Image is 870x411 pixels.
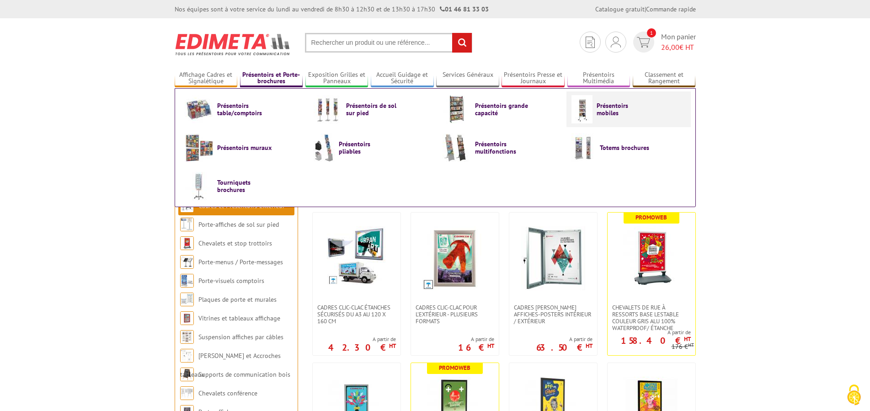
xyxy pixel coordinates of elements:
[571,95,592,123] img: Présentoirs mobiles
[217,179,272,193] span: Tourniquets brochures
[328,345,396,350] p: 42.30 €
[646,5,696,13] a: Commande rapide
[180,311,194,325] img: Vitrines et tableaux affichage
[180,274,194,288] img: Porte-visuels comptoirs
[595,5,645,13] a: Catalogue gratuit
[487,342,494,350] sup: HT
[843,384,865,406] img: Cookies (fenêtre modale)
[509,304,597,325] a: Cadres [PERSON_NAME] affiches-posters intérieur / extérieur
[586,342,592,350] sup: HT
[536,345,592,350] p: 63.50 €
[217,102,272,117] span: Présentoirs table/comptoirs
[198,333,283,341] a: Suspension affiches par câbles
[198,314,280,322] a: Vitrines et tableaux affichage
[198,295,277,304] a: Plaques de porte et murales
[443,95,471,123] img: Présentoirs grande capacité
[180,293,194,306] img: Plaques de porte et murales
[571,133,596,162] img: Totems brochures
[661,32,696,53] span: Mon panier
[185,95,299,123] a: Présentoirs table/comptoirs
[631,32,696,53] a: devis rapide 1 Mon panier 26,00€ HT
[198,239,272,247] a: Chevalets et stop trottoirs
[619,226,683,290] img: Chevalets de rue à ressorts base lestable couleur Gris Alu 100% waterproof/ étanche
[185,133,299,162] a: Présentoirs muraux
[567,71,630,86] a: Présentoirs Multimédia
[586,37,595,48] img: devis rapide
[180,236,194,250] img: Chevalets et stop trottoirs
[198,370,290,379] a: Supports de communication bois
[571,95,686,123] a: Présentoirs mobiles
[633,71,696,86] a: Classement et Rangement
[536,336,592,343] span: A partir de
[411,304,499,325] a: Cadres Clic-Clac pour l'extérieur - PLUSIEURS FORMATS
[637,37,650,48] img: devis rapide
[314,133,428,162] a: Présentoirs pliables
[521,226,585,290] img: Cadres vitrines affiches-posters intérieur / extérieur
[314,95,342,123] img: Présentoirs de sol sur pied
[597,102,651,117] span: Présentoirs mobiles
[240,71,303,86] a: Présentoirs et Porte-brochures
[608,329,691,336] span: A partir de
[439,364,470,372] b: Promoweb
[185,172,299,200] a: Tourniquets brochures
[185,172,213,200] img: Tourniquets brochures
[458,345,494,350] p: 16 €
[305,33,472,53] input: Rechercher un produit ou une référence...
[661,43,679,52] span: 26,00
[647,28,656,37] span: 1
[661,42,696,53] span: € HT
[314,95,428,123] a: Présentoirs de sol sur pied
[180,352,281,379] a: [PERSON_NAME] et Accroches tableaux
[443,133,471,162] img: Présentoirs multifonctions
[475,102,530,117] span: Présentoirs grande capacité
[423,226,487,290] img: Cadres Clic-Clac pour l'extérieur - PLUSIEURS FORMATS
[595,5,696,14] div: |
[458,336,494,343] span: A partir de
[175,5,489,14] div: Nos équipes sont à votre service du lundi au vendredi de 8h30 à 12h30 et de 13h30 à 17h30
[475,140,530,155] span: Présentoirs multifonctions
[180,330,194,344] img: Suspension affiches par câbles
[452,33,472,53] input: rechercher
[436,71,499,86] a: Services Généraux
[621,338,691,343] p: 158.40 €
[217,144,272,151] span: Présentoirs muraux
[180,255,194,269] img: Porte-menus / Porte-messages
[443,95,557,123] a: Présentoirs grande capacité
[198,277,264,285] a: Porte-visuels comptoirs
[502,71,565,86] a: Présentoirs Presse et Journaux
[328,336,396,343] span: A partir de
[346,102,401,117] span: Présentoirs de sol sur pied
[175,71,238,86] a: Affichage Cadres et Signalétique
[198,220,279,229] a: Porte-affiches de sol sur pied
[180,218,194,231] img: Porte-affiches de sol sur pied
[317,304,396,325] span: Cadres Clic-Clac étanches sécurisés du A3 au 120 x 160 cm
[440,5,489,13] strong: 01 46 81 33 03
[600,144,655,151] span: Totems brochures
[198,258,283,266] a: Porte-menus / Porte-messages
[305,71,368,86] a: Exposition Grilles et Panneaux
[389,342,396,350] sup: HT
[514,304,592,325] span: Cadres [PERSON_NAME] affiches-posters intérieur / extérieur
[672,343,694,350] p: 176 €
[327,226,386,286] img: Cadres Clic-Clac étanches sécurisés du A3 au 120 x 160 cm
[611,37,621,48] img: devis rapide
[339,140,394,155] span: Présentoirs pliables
[838,380,870,411] button: Cookies (fenêtre modale)
[635,214,667,221] b: Promoweb
[313,304,400,325] a: Cadres Clic-Clac étanches sécurisés du A3 au 120 x 160 cm
[571,133,686,162] a: Totems brochures
[684,335,691,343] sup: HT
[688,342,694,348] sup: HT
[612,304,691,331] span: Chevalets de rue à ressorts base lestable couleur Gris Alu 100% waterproof/ étanche
[175,27,291,61] img: Edimeta
[371,71,434,86] a: Accueil Guidage et Sécurité
[198,389,257,397] a: Chevalets conférence
[314,133,335,162] img: Présentoirs pliables
[180,386,194,400] img: Chevalets conférence
[443,133,557,162] a: Présentoirs multifonctions
[185,133,213,162] img: Présentoirs muraux
[608,304,695,331] a: Chevalets de rue à ressorts base lestable couleur Gris Alu 100% waterproof/ étanche
[180,349,194,363] img: Cimaises et Accroches tableaux
[416,304,494,325] span: Cadres Clic-Clac pour l'extérieur - PLUSIEURS FORMATS
[185,95,213,123] img: Présentoirs table/comptoirs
